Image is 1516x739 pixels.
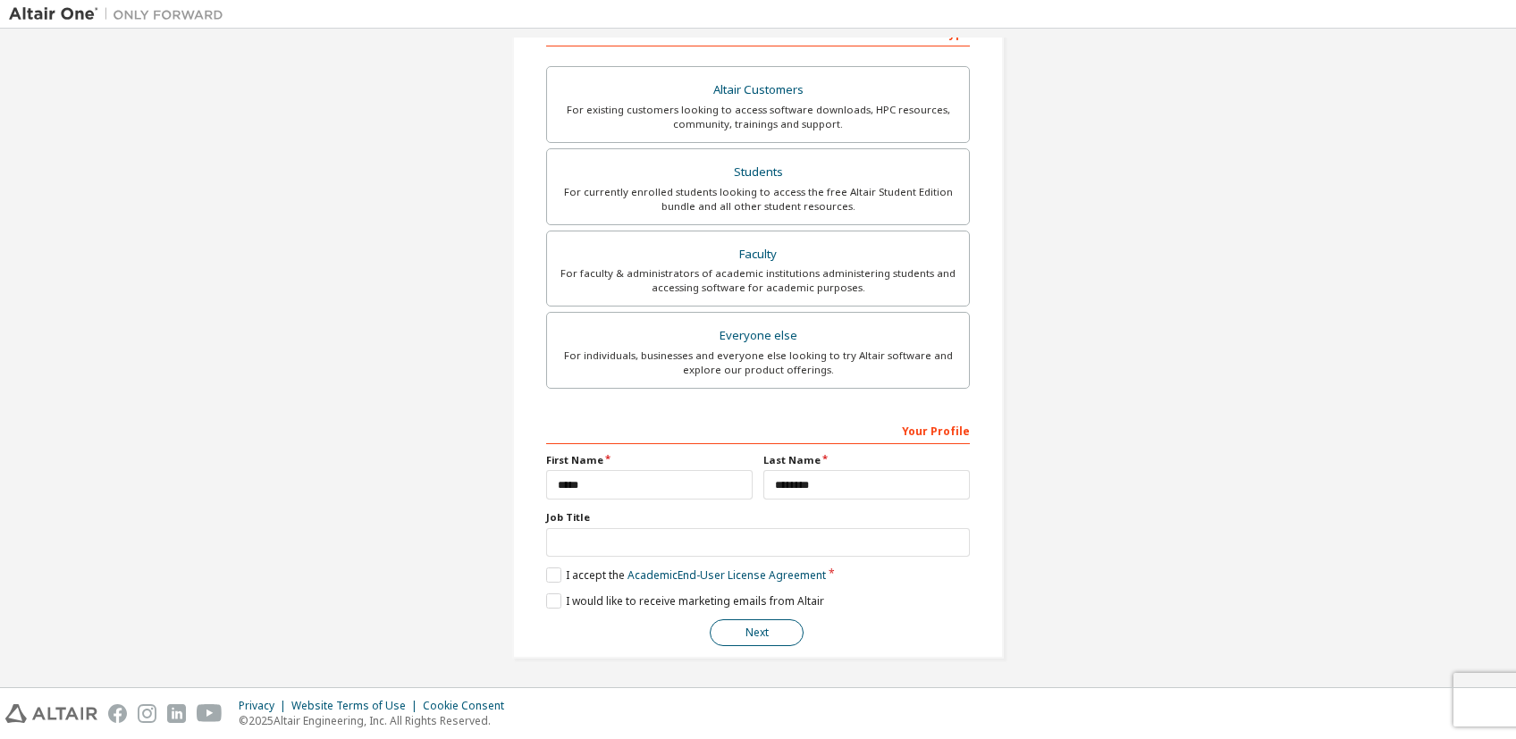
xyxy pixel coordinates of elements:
div: Students [558,160,958,185]
p: © 2025 Altair Engineering, Inc. All Rights Reserved. [239,713,515,728]
button: Next [710,619,804,646]
div: For faculty & administrators of academic institutions administering students and accessing softwa... [558,266,958,295]
div: Altair Customers [558,78,958,103]
div: For currently enrolled students looking to access the free Altair Student Edition bundle and all ... [558,185,958,214]
div: Your Profile [546,416,970,444]
div: Website Terms of Use [291,699,423,713]
a: Academic End-User License Agreement [627,567,826,583]
label: I would like to receive marketing emails from Altair [546,593,824,609]
label: Last Name [763,453,970,467]
div: Everyone else [558,323,958,349]
div: Cookie Consent [423,699,515,713]
img: Altair One [9,5,232,23]
img: youtube.svg [197,704,223,723]
label: I accept the [546,567,826,583]
img: facebook.svg [108,704,127,723]
img: instagram.svg [138,704,156,723]
label: First Name [546,453,753,467]
div: Privacy [239,699,291,713]
div: Faculty [558,242,958,267]
label: Job Title [546,510,970,525]
img: linkedin.svg [167,704,186,723]
div: For existing customers looking to access software downloads, HPC resources, community, trainings ... [558,103,958,131]
div: For individuals, businesses and everyone else looking to try Altair software and explore our prod... [558,349,958,377]
img: altair_logo.svg [5,704,97,723]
